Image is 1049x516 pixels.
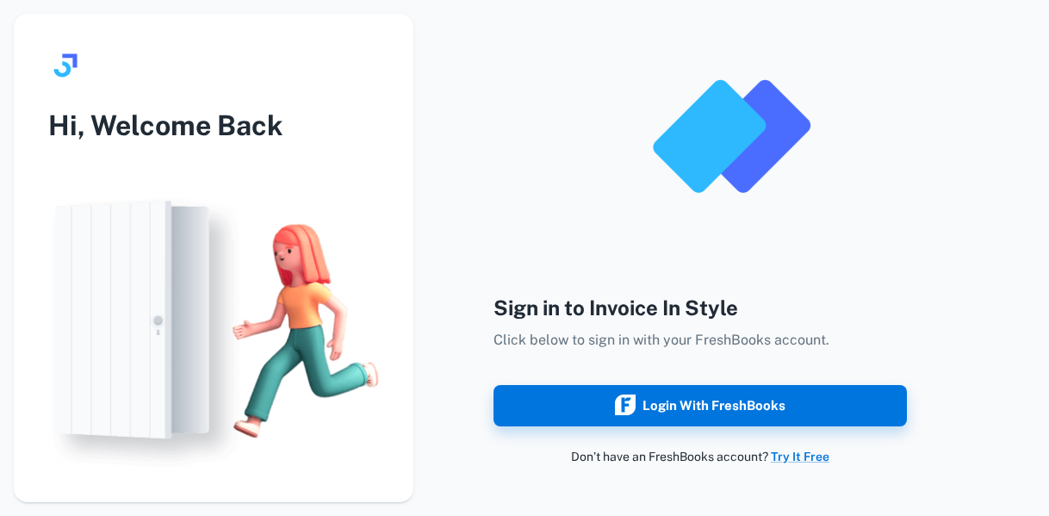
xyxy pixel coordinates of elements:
[493,447,907,466] p: Don’t have an FreshBooks account?
[645,51,817,223] img: logo_invoice_in_style_app.png
[493,292,907,323] h4: Sign in to Invoice In Style
[493,330,907,351] p: Click below to sign in with your FreshBooks account.
[771,450,829,463] a: Try It Free
[493,385,907,426] button: Login with FreshBooks
[14,181,413,481] img: login
[14,105,413,146] h3: Hi, Welcome Back
[615,395,785,417] div: Login with FreshBooks
[48,48,83,83] img: logo.svg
